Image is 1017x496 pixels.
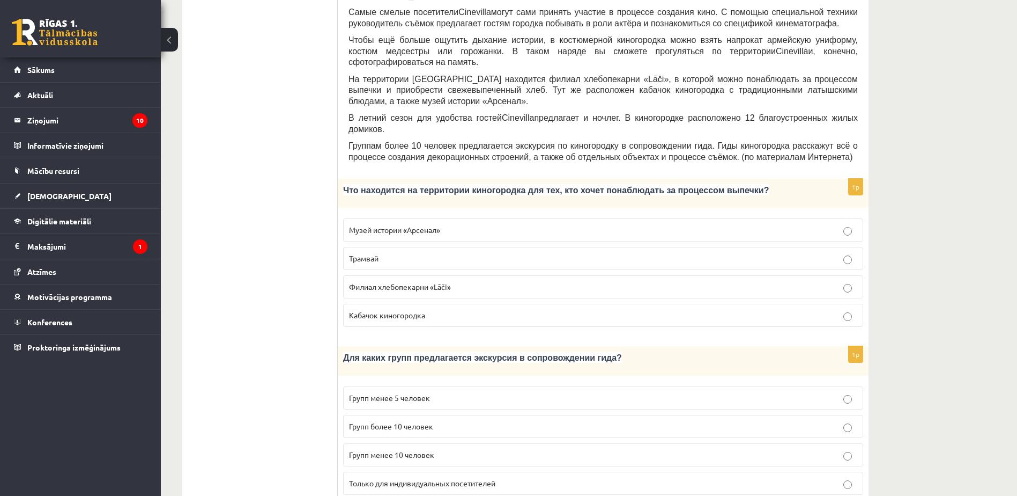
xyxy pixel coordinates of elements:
span: Konferences [27,317,72,327]
span: Группам более 10 человек предлагается экскурсия по киногородку в сопровождении гида. Гиды киногор... [348,141,858,162]
span: Aktuāli [27,90,53,100]
span: Филиал хлебопекарни «Lāči» [349,282,451,291]
span: i [662,75,664,84]
a: Maksājumi1 [14,234,147,259]
span: Групп менее 5 человек [349,393,430,403]
span: В летний сезон для удобства гостей [348,113,502,122]
span: », в которой можно понаблюдать за процессом выпечки и приобрести свежевыпеченный хлеб. Тут же рас... [348,75,858,106]
span: Cinevilla [776,47,808,56]
a: Konferences [14,310,147,334]
input: Групп менее 5 человек [843,395,852,404]
a: Digitālie materiāli [14,209,147,234]
a: Atzīmes [14,259,147,284]
input: Только для индивидуальных посетителей [843,480,852,489]
span: Групп более 10 человек [349,421,433,431]
p: 1p [848,346,863,363]
i: 1 [133,239,147,254]
span: Cinevilla [458,8,491,17]
a: Aktuāli [14,83,147,107]
a: [DEMOGRAPHIC_DATA] [14,184,147,208]
p: 1p [848,178,863,195]
span: [DEMOGRAPHIC_DATA] [27,191,112,201]
a: Rīgas 1. Tālmācības vidusskola [12,19,98,46]
span: Atzīmes [27,267,56,276]
span: Proktoringa izmēģinājums [27,342,121,352]
legend: Ziņojumi [27,108,147,133]
a: Mācību resursi [14,158,147,183]
a: Sākums [14,57,147,82]
span: āč [653,75,662,84]
span: Для каких групп предлагается экскурсия в сопровождении гида? [343,353,622,362]
legend: Maksājumi [27,234,147,259]
span: Что находится на территории киногородка для тех, кто хочет понаблюдать за процессом выпечки? [343,186,769,195]
span: Cinevilla [502,113,534,122]
span: Motivācijas programma [27,292,112,302]
span: Трамвай [349,253,378,263]
a: Proktoringa izmēģinājums [14,335,147,360]
span: предлагает и ночлег. В киногородке расположено 12 благоустроенных жилых домиков. [348,113,858,134]
span: Sākums [27,65,55,75]
span: могут сами принять участие в процессе создания кино. С помощью специальной техники руководитель с... [348,8,858,28]
input: Групп менее 10 человек [843,452,852,461]
span: Музей истории «Арсенал» [349,225,440,235]
span: Mācību resursi [27,166,79,176]
span: L [648,75,653,84]
a: Motivācijas programma [14,285,147,309]
span: На территории [GEOGRAPHIC_DATA] находится филиал хлебопекарни « [348,75,648,84]
span: Самые смелые посетители [348,8,458,17]
span: Digitālie materiāli [27,216,91,226]
input: Кабачок киногородка [843,312,852,321]
span: Групп менее 10 человек [349,450,434,459]
input: Филиал хлебопекарни «Lāči» [843,284,852,293]
legend: Informatīvie ziņojumi [27,133,147,158]
input: Трамвай [843,256,852,264]
span: Кабачок киногородка [349,310,425,320]
i: 10 [132,113,147,128]
a: Informatīvie ziņojumi [14,133,147,158]
input: Музей истории «Арсенал» [843,227,852,236]
a: Ziņojumi10 [14,108,147,133]
span: Чтобы ещё больше ощутить дыхание истории, в костюмерной киногородка можно взять напрокат армейску... [348,35,858,56]
input: Групп более 10 человек [843,424,852,432]
span: Только для индивидуальных посетителей [349,478,495,488]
